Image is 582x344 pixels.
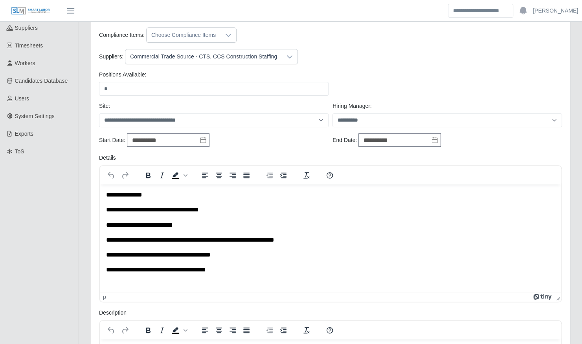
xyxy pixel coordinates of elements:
[212,325,226,336] button: Align center
[240,325,253,336] button: Justify
[169,325,189,336] div: Background color Black
[15,113,55,119] span: System Settings
[277,325,290,336] button: Increase indent
[226,325,239,336] button: Align right
[147,28,220,42] div: Choose Compliance Items
[15,42,43,49] span: Timesheets
[125,49,282,64] div: Commercial Trade Source - CTS, CCS Construction Staffing
[533,7,578,15] a: [PERSON_NAME]
[155,325,169,336] button: Italic
[15,60,35,66] span: Workers
[15,25,38,31] span: Suppliers
[263,170,276,181] button: Decrease indent
[6,6,455,71] body: Rich Text Area. Press ALT-0 for help.
[105,170,118,181] button: Undo
[141,325,155,336] button: Bold
[100,184,561,292] iframe: Rich Text Area
[277,170,290,181] button: Increase indent
[169,170,189,181] div: Background color Black
[263,325,276,336] button: Decrease indent
[99,309,127,317] label: Description
[99,53,123,61] label: Suppliers:
[533,294,553,300] a: Powered by Tiny
[15,131,33,137] span: Exports
[323,170,336,181] button: Help
[11,7,50,15] img: SLM Logo
[15,78,68,84] span: Candidates Database
[105,325,118,336] button: Undo
[300,170,313,181] button: Clear formatting
[553,292,561,302] div: Press the Up and Down arrow keys to resize the editor.
[99,102,110,110] label: Site:
[300,325,313,336] button: Clear formatting
[103,294,106,300] div: p
[198,170,212,181] button: Align left
[198,325,212,336] button: Align left
[141,170,155,181] button: Bold
[99,31,145,39] label: Compliance Items:
[240,170,253,181] button: Justify
[15,148,24,155] span: ToS
[118,170,132,181] button: Redo
[155,170,169,181] button: Italic
[323,325,336,336] button: Help
[226,170,239,181] button: Align right
[448,4,513,18] input: Search
[15,95,29,102] span: Users
[99,154,116,162] label: Details
[118,325,132,336] button: Redo
[332,102,372,110] label: Hiring Manager:
[99,136,125,144] label: Start Date:
[99,71,146,79] label: Positions Available:
[212,170,226,181] button: Align center
[332,136,357,144] label: End Date:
